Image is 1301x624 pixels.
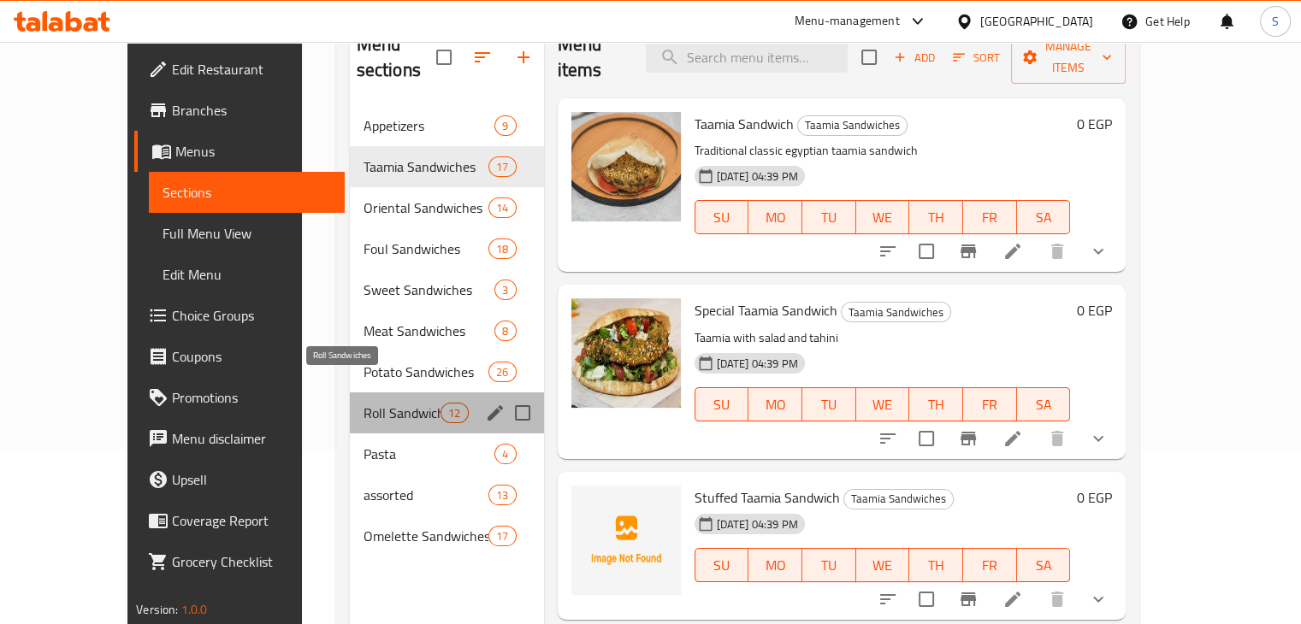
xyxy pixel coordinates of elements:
span: Taamia Sandwiches [364,156,489,177]
div: Foul Sandwiches18 [350,228,544,269]
span: Pasta [364,444,495,464]
span: 1.0.0 [180,598,207,621]
span: 9 [495,118,515,134]
a: Grocery Checklist [134,541,345,582]
span: Stuffed Taamia Sandwich [695,485,840,510]
div: Roll Sandwiches12edit [350,392,544,433]
span: Sweet Sandwiches [364,280,495,300]
span: Choice Groups [172,305,331,326]
span: TH [916,553,956,578]
div: Meat Sandwiches [364,321,495,341]
span: MO [755,392,795,417]
span: Special Taamia Sandwich [695,297,837,323]
h2: Menu sections [357,32,436,83]
button: SU [695,200,749,234]
span: Version: [136,598,178,621]
button: sort-choices [867,418,908,459]
span: SA [1024,553,1064,578]
button: TH [909,548,963,582]
button: WE [856,387,910,421]
span: [DATE] 04:39 PM [710,356,805,372]
span: SU [702,205,742,230]
span: WE [863,553,903,578]
button: show more [1078,231,1119,272]
span: 8 [495,323,515,339]
a: Sections [149,172,345,213]
a: Full Menu View [149,213,345,254]
p: Taamia with salad and tahini [695,327,1071,349]
div: Potato Sandwiches [364,362,489,382]
button: Branch-specific-item [948,579,989,620]
span: 13 [489,487,515,503]
div: items [494,321,516,341]
span: TU [809,392,849,417]
span: Sort items [942,44,1011,71]
span: MO [755,205,795,230]
span: S [1272,12,1279,31]
div: items [488,238,516,259]
span: SA [1024,392,1064,417]
span: assorted [364,485,489,505]
div: Taamia Sandwiches17 [350,146,544,187]
h6: 0 EGP [1077,298,1112,322]
span: Add [891,48,937,68]
span: [DATE] 04:39 PM [710,168,805,185]
span: Omelette Sandwiches [364,526,489,546]
a: Coverage Report [134,500,345,541]
div: Oriental Sandwiches14 [350,187,544,228]
span: Taamia Sandwich [695,111,794,137]
div: items [494,280,516,300]
button: WE [856,548,910,582]
div: Meat Sandwiches8 [350,310,544,351]
span: Appetizers [364,115,495,136]
button: show more [1078,579,1119,620]
button: WE [856,200,910,234]
span: FR [970,392,1010,417]
span: FR [970,205,1010,230]
span: SU [702,553,742,578]
span: SA [1024,205,1064,230]
span: Roll Sandwiches [364,403,441,423]
button: MO [748,200,802,234]
a: Edit menu item [1002,428,1023,449]
span: Branches [172,100,331,121]
div: Sweet Sandwiches3 [350,269,544,310]
div: Taamia Sandwiches [797,115,908,136]
button: FR [963,387,1017,421]
span: Full Menu View [163,223,331,244]
span: Grocery Checklist [172,551,331,572]
div: items [488,156,516,177]
h6: 0 EGP [1077,486,1112,509]
div: Taamia Sandwiches [843,489,954,509]
span: Taamia Sandwiches [842,303,950,322]
button: delete [1037,418,1078,459]
div: Potato Sandwiches26 [350,351,544,392]
button: FR [963,548,1017,582]
button: Manage items [1011,31,1126,84]
button: sort-choices [867,579,908,620]
button: delete [1037,231,1078,272]
span: Oriental Sandwiches [364,197,489,218]
img: Taamia Sandwich [571,112,681,221]
button: TH [909,200,963,234]
span: Select to update [908,421,944,456]
p: Traditional classic egyptian taamia sandwich [695,140,1071,162]
div: items [494,444,516,464]
a: Edit Menu [149,254,345,295]
div: Omelette Sandwiches17 [350,515,544,556]
div: items [488,362,516,382]
span: Sections [163,182,331,203]
div: items [488,526,516,546]
span: Taamia Sandwiches [844,489,953,509]
span: Sort sections [462,37,503,78]
span: Manage items [1025,36,1112,79]
div: items [441,403,468,423]
span: WE [863,205,903,230]
div: items [488,485,516,505]
span: Foul Sandwiches [364,238,489,259]
a: Menus [134,131,345,172]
